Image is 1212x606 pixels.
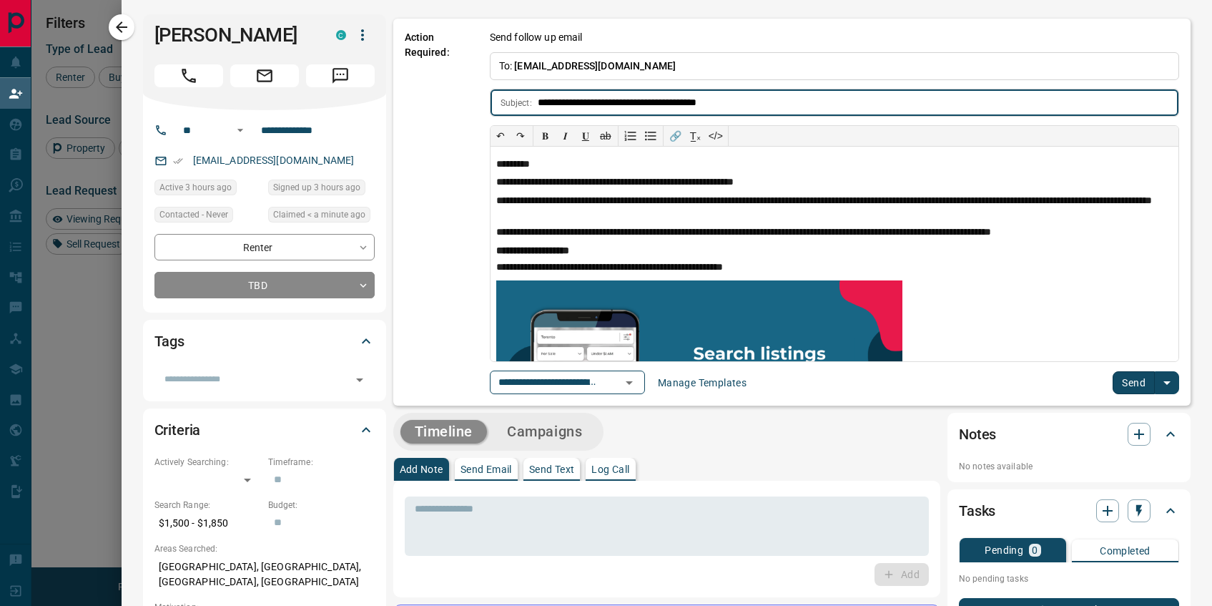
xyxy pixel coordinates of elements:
svg: Email Verified [173,156,183,166]
span: [EMAIL_ADDRESS][DOMAIN_NAME] [514,60,676,72]
button: Open [232,122,249,139]
button: </> [706,126,726,146]
span: Message [306,64,375,87]
button: 🔗 [666,126,686,146]
p: 0 [1032,545,1038,555]
h2: Criteria [154,419,201,441]
span: Email [230,64,299,87]
span: 𝐔 [582,130,589,142]
p: $1,500 - $1,850 [154,512,261,535]
div: Tue Sep 16 2025 [268,180,375,200]
img: search_like_a_pro.png [496,280,902,458]
button: ↷ [511,126,531,146]
button: Send [1113,371,1155,394]
button: Bullet list [641,126,661,146]
h2: Notes [959,423,996,446]
div: TBD [154,272,375,298]
span: Active 3 hours ago [159,180,232,195]
p: Pending [985,545,1023,555]
p: Add Note [400,464,443,474]
p: No notes available [959,460,1179,473]
p: Send Text [529,464,575,474]
button: Open [350,370,370,390]
button: T̲ₓ [686,126,706,146]
div: condos.ca [336,30,346,40]
p: Send follow up email [490,30,583,45]
p: No pending tasks [959,568,1179,590]
div: split button [1113,371,1179,394]
p: Actively Searching: [154,456,261,469]
button: Manage Templates [649,371,755,394]
div: Criteria [154,413,375,447]
button: Open [619,373,639,393]
p: Subject: [501,97,532,109]
p: [GEOGRAPHIC_DATA], [GEOGRAPHIC_DATA], [GEOGRAPHIC_DATA], [GEOGRAPHIC_DATA] [154,555,375,594]
s: ab [600,130,611,142]
div: Tue Sep 16 2025 [154,180,261,200]
div: Tags [154,324,375,358]
button: 𝐁 [536,126,556,146]
div: Tasks [959,494,1179,528]
div: Notes [959,417,1179,451]
p: Log Call [591,464,629,474]
h2: Tags [154,330,184,353]
button: Campaigns [493,420,596,444]
h2: Tasks [959,499,995,522]
button: 𝐔 [576,126,596,146]
p: Completed [1100,546,1151,556]
span: Claimed < a minute ago [273,207,365,222]
p: Action Required: [405,30,468,394]
span: Call [154,64,223,87]
button: ↶ [491,126,511,146]
p: Budget: [268,499,375,512]
h1: [PERSON_NAME] [154,24,315,47]
span: Signed up 3 hours ago [273,180,360,195]
p: To: [490,52,1179,80]
p: Send Email [460,464,512,474]
div: Renter [154,234,375,260]
button: Timeline [400,420,488,444]
span: Contacted - Never [159,207,228,222]
p: Timeframe: [268,456,375,469]
div: Tue Sep 16 2025 [268,207,375,227]
button: Numbered list [621,126,641,146]
p: Search Range: [154,499,261,512]
a: [EMAIL_ADDRESS][DOMAIN_NAME] [193,155,355,166]
button: 𝑰 [556,126,576,146]
p: Areas Searched: [154,542,375,555]
button: ab [596,126,616,146]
